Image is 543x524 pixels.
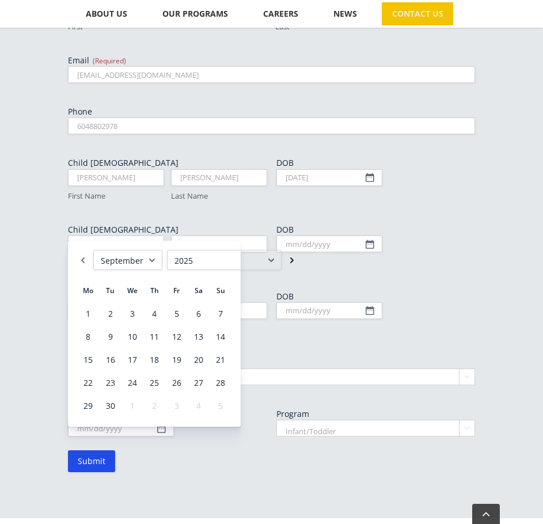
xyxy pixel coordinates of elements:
input: mm/dd/yyyy [68,420,174,436]
a: 2 [100,303,121,325]
span: ABOUT US [86,10,127,18]
a: 25 [144,372,165,394]
label: Last Name [171,191,267,202]
a: ABOUT US [75,2,137,25]
input: mm/dd/yyyy [276,169,382,186]
a: 9 [100,326,121,348]
span: OUR PROGRAMS [162,10,228,18]
select: Select year [167,250,282,270]
a: OUR PROGRAMS [152,2,238,25]
a: 4 [144,303,165,325]
input: mm/dd/yyyy [276,302,382,319]
a: 29 [78,395,98,417]
label: Phone [68,106,474,117]
label: First Name [68,191,164,202]
a: 23 [100,372,121,394]
legend: Child [DEMOGRAPHIC_DATA] [68,224,179,236]
label: Email [68,55,474,66]
span: 4 [188,395,209,417]
a: 16 [100,349,121,371]
span: Friday [173,286,180,295]
a: 18 [144,349,165,371]
a: 13 [188,326,209,348]
a: 11 [144,326,165,348]
a: 27 [188,372,209,394]
a: 12 [166,326,187,348]
span: 3 [166,395,187,417]
span: NEWS [333,10,357,18]
a: 22 [78,372,98,394]
span: Monday [83,286,93,295]
a: 3 [122,303,143,325]
a: 7 [210,303,231,325]
a: NEWS [323,2,367,25]
span: Tuesday [106,286,115,295]
a: 10 [122,326,143,348]
a: Previous [77,250,89,270]
span: 2 [144,395,165,417]
a: CONTACT US [382,2,453,25]
a: 5 [166,303,187,325]
a: 14 [210,326,231,348]
a: 6 [188,303,209,325]
a: 20 [188,349,209,371]
label: Type of Care [68,357,474,369]
span: 1 [122,395,143,417]
a: 21 [210,349,231,371]
span: CAREERS [263,10,298,18]
span: Sunday [217,286,225,295]
span: (Required) [93,56,126,66]
legend: Child [DEMOGRAPHIC_DATA] [68,157,179,169]
span: 5 [210,395,231,417]
a: 30 [100,395,121,417]
span: Wednesday [127,286,138,295]
label: DOB [276,224,475,236]
span: Thursday [150,286,159,295]
a: 8 [78,326,98,348]
input: mm/dd/yyyy [276,236,382,252]
input: Submit [68,450,115,472]
label: DOB [276,291,475,302]
a: 1 [78,303,98,325]
a: Next [286,250,298,270]
a: CAREERS [253,2,308,25]
a: 24 [122,372,143,394]
select: Select month [93,250,162,270]
a: 28 [210,372,231,394]
label: Program [276,408,475,420]
label: DOB [276,157,475,169]
a: 19 [166,349,187,371]
a: 17 [122,349,143,371]
span: Saturday [195,286,203,295]
a: 15 [78,349,98,371]
span: CONTACT US [392,10,443,18]
a: 26 [166,372,187,394]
